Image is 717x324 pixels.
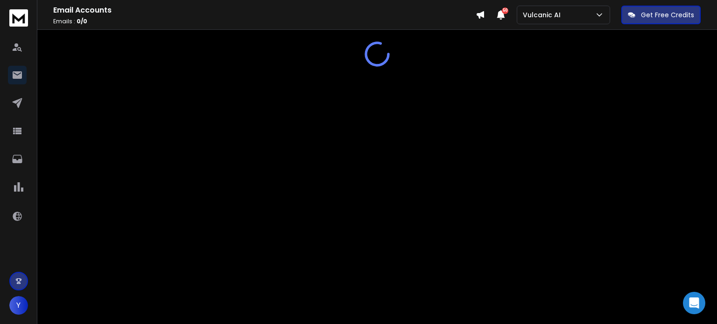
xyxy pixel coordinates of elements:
[523,10,564,20] p: Vulcanic AI
[9,9,28,27] img: logo
[53,5,476,16] h1: Email Accounts
[621,6,701,24] button: Get Free Credits
[53,18,476,25] p: Emails :
[683,292,705,314] div: Open Intercom Messenger
[9,296,28,315] button: Y
[502,7,508,14] span: 50
[641,10,694,20] p: Get Free Credits
[77,17,87,25] span: 0 / 0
